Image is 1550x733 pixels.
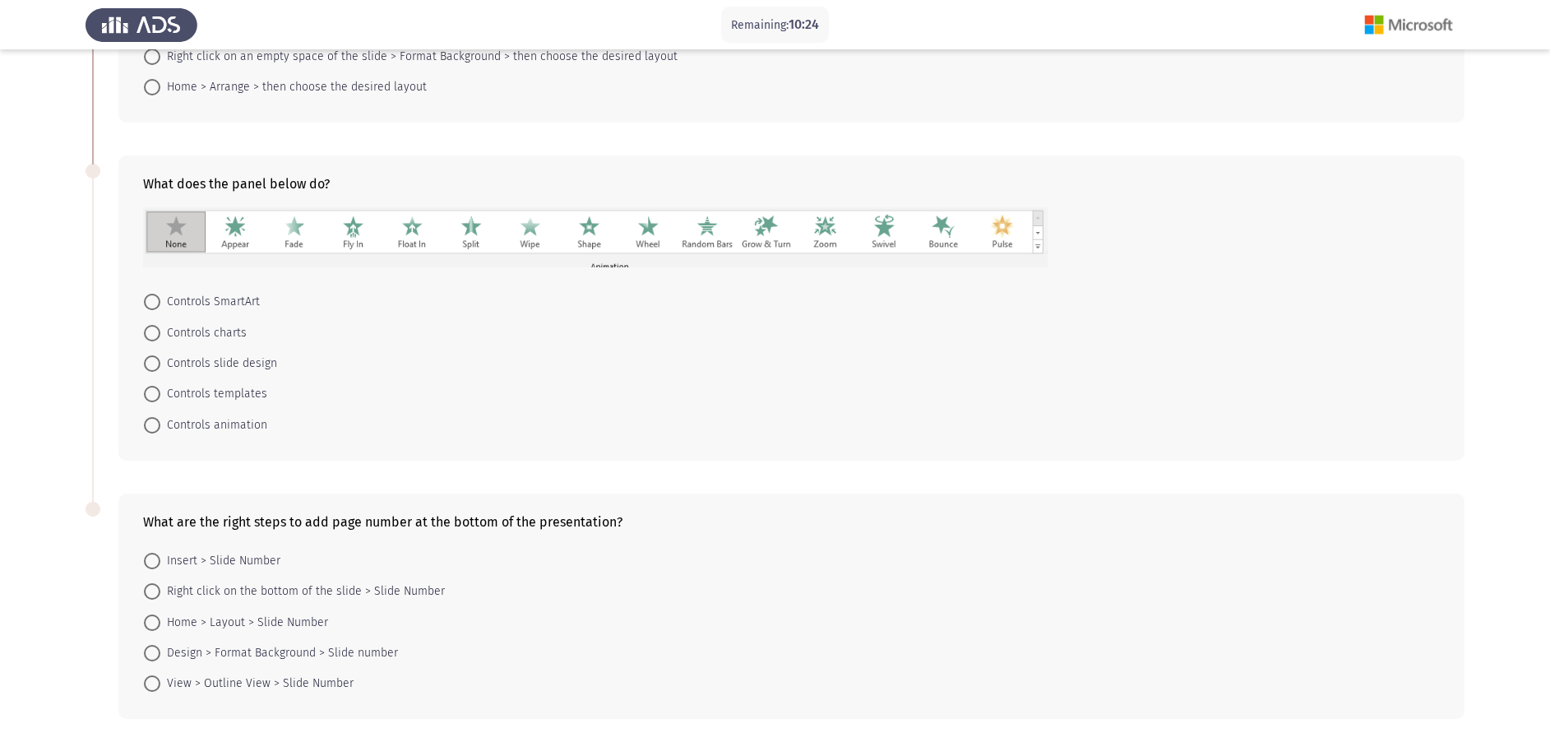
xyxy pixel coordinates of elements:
[160,292,260,312] span: Controls SmartArt
[160,354,277,373] span: Controls slide design
[160,47,678,67] span: Right click on an empty space of the slide > Format Background > then choose the desired layout
[143,176,1440,271] div: What does the panel below do?
[86,2,197,48] img: Assess Talent Management logo
[160,613,328,633] span: Home > Layout > Slide Number
[143,514,1440,530] div: What are the right steps to add page number at the bottom of the presentation?
[160,674,354,694] span: View > Outline View > Slide Number
[160,323,247,343] span: Controls charts
[160,582,445,601] span: Right click on the bottom of the slide > Slide Number
[789,16,819,32] span: 10:24
[143,207,1048,267] img: MjAucG5nMTY5NjkzOTg2ODc0OQ==.png
[1353,2,1464,48] img: Assessment logo of Microsoft (Word, Excel, PPT)
[731,15,819,35] p: Remaining:
[160,415,267,435] span: Controls animation
[160,77,427,97] span: Home > Arrange > then choose the desired layout
[160,643,398,663] span: Design > Format Background > Slide number
[160,551,280,571] span: Insert > Slide Number
[160,384,267,404] span: Controls templates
